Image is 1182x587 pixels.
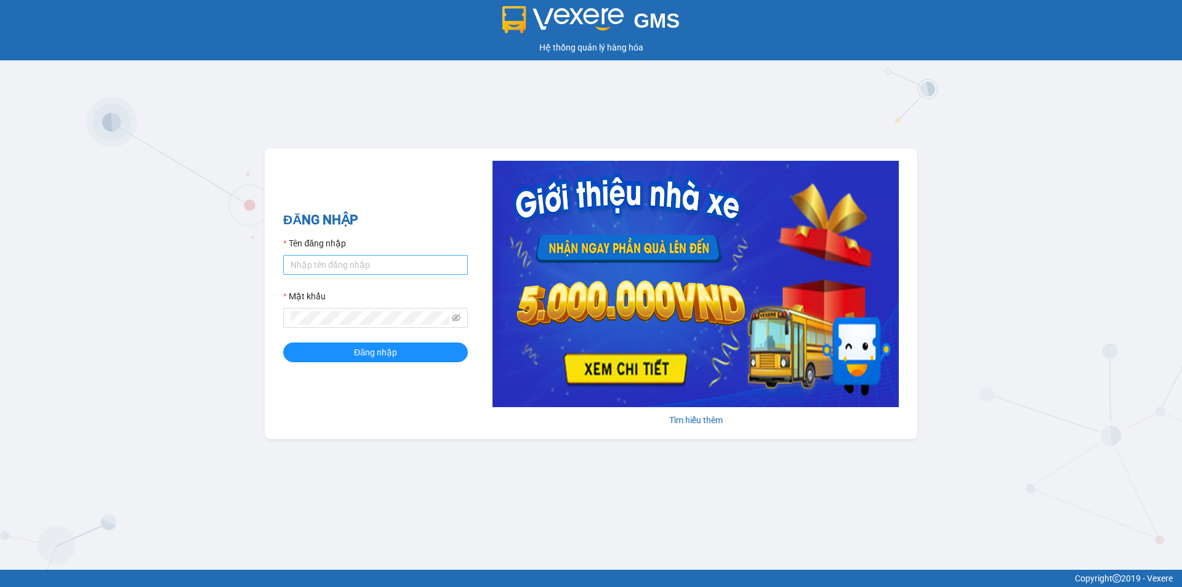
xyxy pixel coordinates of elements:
input: Mật khẩu [291,311,449,325]
span: eye-invisible [452,314,460,322]
label: Mật khẩu [283,289,326,303]
img: logo 2 [502,6,624,33]
h2: ĐĂNG NHẬP [283,210,468,230]
div: Hệ thống quản lý hàng hóa [3,41,1179,54]
span: GMS [633,9,680,32]
span: Đăng nhập [354,346,397,359]
img: banner-0 [492,161,899,407]
span: copyright [1112,574,1121,583]
div: Tìm hiểu thêm [492,413,899,427]
button: Đăng nhập [283,342,468,362]
label: Tên đăng nhập [283,237,346,250]
div: Copyright 2019 - Vexere [9,572,1173,585]
input: Tên đăng nhập [283,255,468,275]
a: GMS [502,18,680,28]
